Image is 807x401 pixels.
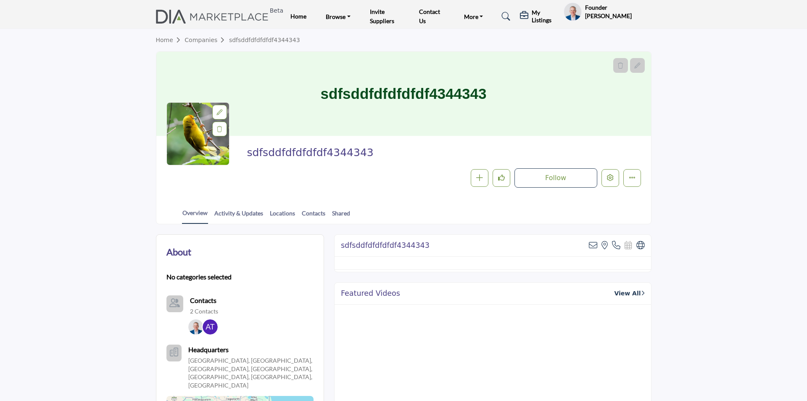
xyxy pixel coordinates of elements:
a: Search [493,10,516,23]
h2: About [166,245,191,259]
h2: Featured Videos [341,289,400,298]
a: Companies [185,37,229,43]
a: Contacts [301,209,326,223]
b: No categories selected [166,272,232,282]
div: My Listings [520,9,559,24]
a: More [458,11,489,22]
button: More details [623,169,641,187]
a: Link of redirect to contact page [166,295,183,312]
a: Overview [182,208,208,224]
a: Activity & Updates [214,209,264,223]
a: Contact Us [419,8,440,24]
button: Like [493,169,510,187]
img: Akshay T. [203,319,218,335]
a: Invite Suppliers [370,8,394,24]
a: Beta [156,10,273,24]
a: sdfsddfdfdfdfdf4344343 [229,37,300,43]
button: Contact-Employee Icon [166,295,183,312]
b: Headquarters [188,345,229,355]
button: Follow [514,168,597,188]
button: Edit company [601,169,619,187]
a: Locations [269,209,295,223]
a: Home [156,37,185,43]
span: sdfsddfdfdfdfdf4344343 [247,146,436,160]
h5: My Listings [532,9,559,24]
h2: sdfsddfdfdfdfdf4344343 [341,241,430,250]
button: Show hide supplier dropdown [564,3,581,21]
a: Shared [332,209,351,223]
a: Browse [320,11,356,22]
a: Home [290,13,306,20]
b: Contacts [190,296,216,304]
h5: Founder [PERSON_NAME] [585,3,651,20]
h1: sdfsddfdfdfdfdf4344343 [321,52,487,136]
a: View All [614,289,644,298]
div: Aspect Ratio:6:1,Size:1200x200px [630,58,645,73]
p: [GEOGRAPHIC_DATA], [GEOGRAPHIC_DATA], [GEOGRAPHIC_DATA], [GEOGRAPHIC_DATA], [GEOGRAPHIC_DATA], [G... [188,356,314,389]
a: Contacts [190,295,216,305]
img: Andy S S. [188,319,203,335]
img: site Logo [156,10,273,24]
div: Aspect Ratio:1:1,Size:400x400px [212,105,227,120]
h6: Beta [270,7,283,14]
button: Headquarter icon [166,345,182,361]
a: 2 Contacts [190,307,218,316]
